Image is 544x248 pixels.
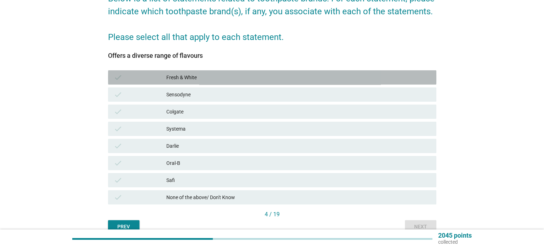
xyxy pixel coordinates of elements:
[114,159,122,167] i: check
[114,223,134,231] div: Prev
[166,90,430,99] div: Sensodyne
[114,73,122,82] i: check
[114,107,122,116] i: check
[108,51,436,60] div: Offers a diverse range of flavours
[166,73,430,82] div: Fresh & White
[438,232,472,239] p: 2045 points
[114,125,122,133] i: check
[166,193,430,202] div: None of the above/ Don't Know
[166,159,430,167] div: Oral-B
[114,90,122,99] i: check
[166,142,430,150] div: Darlie
[166,176,430,184] div: Safi
[438,239,472,245] p: collected
[114,142,122,150] i: check
[108,220,139,233] button: Prev
[114,176,122,184] i: check
[114,193,122,202] i: check
[166,107,430,116] div: Colgate
[166,125,430,133] div: Systema
[108,210,436,219] div: 4 / 19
